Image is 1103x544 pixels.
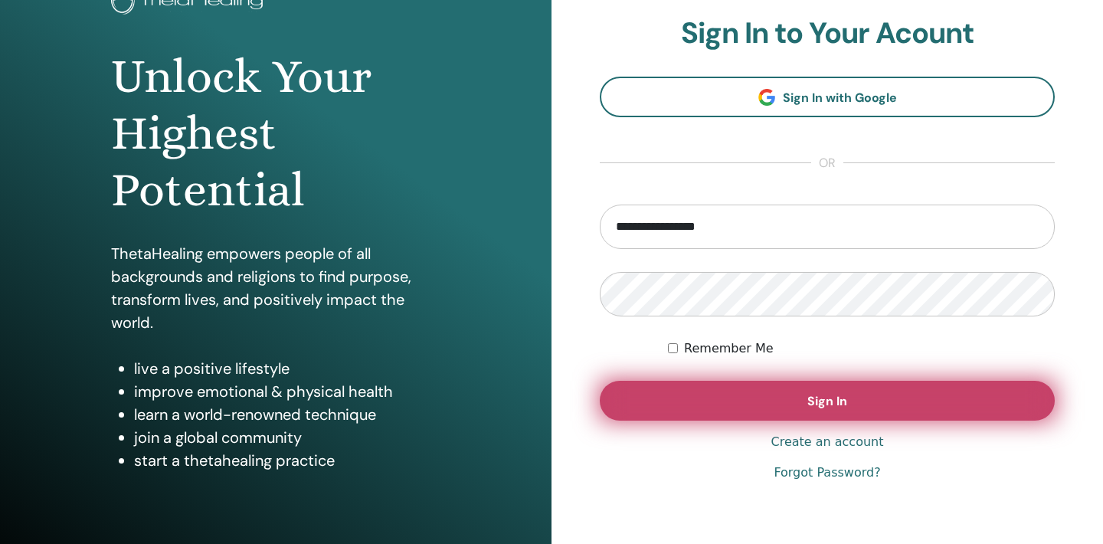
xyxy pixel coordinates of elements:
[111,242,440,334] p: ThetaHealing empowers people of all backgrounds and religions to find purpose, transform lives, a...
[134,449,440,472] li: start a thetahealing practice
[811,154,843,172] span: or
[684,339,774,358] label: Remember Me
[134,357,440,380] li: live a positive lifestyle
[134,426,440,449] li: join a global community
[771,433,883,451] a: Create an account
[600,381,1055,421] button: Sign In
[134,403,440,426] li: learn a world-renowned technique
[134,380,440,403] li: improve emotional & physical health
[600,16,1055,51] h2: Sign In to Your Acount
[600,77,1055,117] a: Sign In with Google
[807,393,847,409] span: Sign In
[668,339,1055,358] div: Keep me authenticated indefinitely or until I manually logout
[774,464,880,482] a: Forgot Password?
[111,48,440,219] h1: Unlock Your Highest Potential
[783,90,897,106] span: Sign In with Google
